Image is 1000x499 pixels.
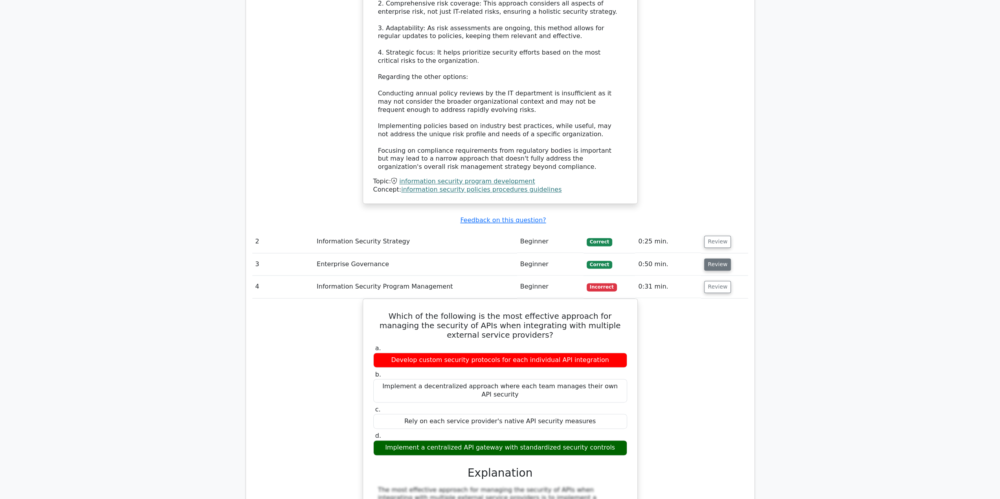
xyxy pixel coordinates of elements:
[375,432,381,439] span: d.
[373,414,627,429] div: Rely on each service provider's native API security measures
[704,236,731,248] button: Review
[517,276,583,298] td: Beginner
[373,440,627,455] div: Implement a centralized API gateway with standardized security controls
[373,379,627,402] div: Implement a decentralized approach where each team manages their own API security
[587,261,612,269] span: Correct
[314,276,517,298] td: Information Security Program Management
[635,276,701,298] td: 0:31 min.
[375,406,381,413] span: c.
[704,281,731,293] button: Review
[517,230,583,253] td: Beginner
[378,466,622,480] h3: Explanation
[460,216,546,224] a: Feedback on this question?
[635,253,701,276] td: 0:50 min.
[517,253,583,276] td: Beginner
[375,344,381,352] span: a.
[635,230,701,253] td: 0:25 min.
[252,276,314,298] td: 4
[314,230,517,253] td: Information Security Strategy
[399,177,535,185] a: information security program development
[587,238,612,246] span: Correct
[373,353,627,368] div: Develop custom security protocols for each individual API integration
[373,186,627,194] div: Concept:
[252,230,314,253] td: 2
[252,253,314,276] td: 3
[314,253,517,276] td: Enterprise Governance
[704,258,731,271] button: Review
[587,283,617,291] span: Incorrect
[401,186,561,193] a: information security policies procedures guidelines
[373,177,627,186] div: Topic:
[372,311,628,340] h5: Which of the following is the most effective approach for managing the security of APIs when inte...
[375,371,381,378] span: b.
